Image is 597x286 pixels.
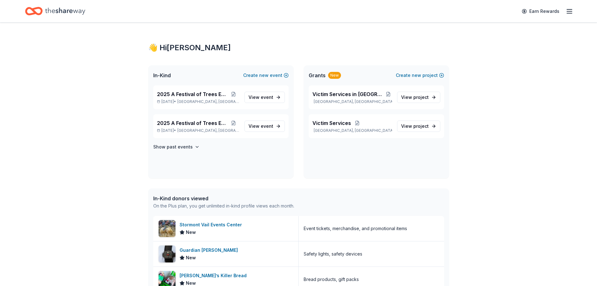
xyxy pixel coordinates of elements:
span: View [401,94,429,101]
span: [GEOGRAPHIC_DATA], [GEOGRAPHIC_DATA] [177,99,239,104]
a: View project [397,121,440,132]
span: New [186,254,196,262]
span: Victim Services in [GEOGRAPHIC_DATA][US_STATE] [312,90,385,98]
div: Guardian [PERSON_NAME] [180,246,240,254]
div: On the Plus plan, you get unlimited in-kind profile views each month. [153,202,294,210]
span: 2025 A Festival of Trees Event [157,119,228,127]
p: [GEOGRAPHIC_DATA], [GEOGRAPHIC_DATA] [312,128,392,133]
span: 2025 A Festival of Trees Event [157,90,228,98]
a: View event [244,92,285,103]
div: Bread products, gift packs [304,276,359,283]
span: new [259,72,269,79]
a: Earn Rewards [518,6,563,17]
div: New [328,72,341,79]
button: Show past events [153,143,200,151]
span: event [261,123,273,129]
a: View project [397,92,440,103]
span: View [401,122,429,130]
p: [DATE] • [157,99,239,104]
div: Safety lights, safety devices [304,250,362,258]
h4: Show past events [153,143,193,151]
div: [PERSON_NAME]’s Killer Bread [180,272,249,279]
span: Grants [309,72,326,79]
span: project [413,123,429,129]
img: Image for Guardian Angel Device [159,246,175,262]
div: In-Kind donors viewed [153,195,294,202]
button: Createnewproject [396,72,444,79]
span: View [249,94,273,101]
span: Victim Services [312,119,351,127]
span: New [186,229,196,236]
div: 👋 Hi [PERSON_NAME] [148,43,449,53]
div: Event tickets, merchandise, and promotional items [304,225,407,232]
span: [GEOGRAPHIC_DATA], [GEOGRAPHIC_DATA] [177,128,239,133]
p: [GEOGRAPHIC_DATA], [GEOGRAPHIC_DATA] [312,99,392,104]
button: Createnewevent [243,72,289,79]
a: View event [244,121,285,132]
span: new [412,72,421,79]
span: View [249,122,273,130]
img: Image for Stormont Vail Events Center [159,220,175,237]
span: project [413,94,429,100]
span: In-Kind [153,72,171,79]
div: Stormont Vail Events Center [180,221,244,229]
span: event [261,94,273,100]
p: [DATE] • [157,128,239,133]
a: Home [25,4,85,19]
